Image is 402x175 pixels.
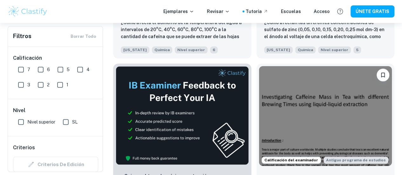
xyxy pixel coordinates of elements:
font: [US_STATE] [267,48,290,52]
button: Inicie sesión para marcar ejemplos como favoritos [377,69,389,81]
font: Escuelas [281,9,301,14]
a: Acceso [314,8,330,15]
a: Tutoría [246,8,268,15]
font: Criterios [13,145,35,151]
font: Calificación [13,55,42,61]
font: 4 [86,67,90,72]
font: Acceso [314,9,330,14]
font: Antiguo programa de estudios [326,158,386,162]
font: 5 [356,48,358,52]
font: Revisar [207,9,223,14]
button: ÚNETE GRATIS [351,5,394,17]
font: Nivel superior [27,119,55,125]
font: Nivel superior [177,48,205,52]
font: 2 [47,82,50,87]
img: Uña del pulgar [116,66,249,165]
font: 7 [27,67,30,72]
font: Nivel superior [321,48,348,52]
div: A partir de la convocatoria de mayo de 2025, los requisitos de Química IA han cambiado. Puedes co... [324,157,388,164]
font: Calificación del examinador [264,158,318,162]
font: Filtros [13,33,31,39]
font: 6 [47,67,50,72]
font: SL [72,119,78,125]
font: 1 [66,82,68,87]
font: 5 [67,67,70,72]
p: ¿Cómo afecta el aumento de la temperatura del agua a intervalos de 20°C, 40°C, 60°C, 80°C, 100°C ... [121,19,244,41]
font: Nivel [13,107,25,113]
a: Escuelas [281,8,301,15]
img: Miniatura de ejemplo de Química IA: Investigación de la masa de cafeína en el té con [259,66,392,166]
font: ÚNETE GRATIS [356,9,389,14]
img: Logotipo de Clastify [8,5,48,18]
font: Química [298,48,313,52]
font: 6 [213,48,215,52]
button: Ayuda y comentarios [335,6,345,17]
div: Los filtros de criterios no están disponibles al buscar por tema [13,157,98,172]
font: Química [154,48,170,52]
font: ¿Cómo afecta el aumento de la temperatura del agua a intervalos de 20°C, 40°C, 60°C, 80°C, 100°C ... [121,20,242,53]
font: [US_STATE] [123,48,147,52]
p: ¿Cómo afectan las diferentes concentraciones de sulfato de zinc (0,05, 0,10, 0,15, 0,20, 0,25 mol... [264,19,387,41]
font: Ejemplares [163,9,188,14]
font: Tutoría [246,9,262,14]
font: 3 [27,82,30,87]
